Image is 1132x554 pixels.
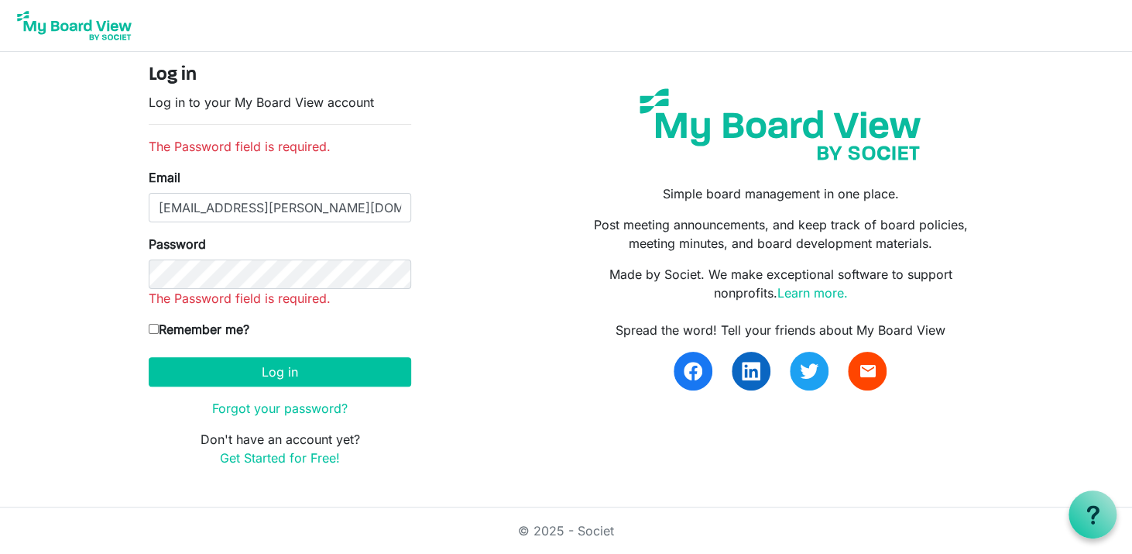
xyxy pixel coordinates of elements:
img: My Board View Logo [12,6,136,45]
a: © 2025 - Societ [518,523,614,539]
img: linkedin.svg [742,362,760,380]
input: Remember me? [149,324,159,334]
h4: Log in [149,64,411,87]
img: my-board-view-societ.svg [628,77,932,172]
img: twitter.svg [800,362,818,380]
li: The Password field is required. [149,137,411,156]
p: Made by Societ. We make exceptional software to support nonprofits. [578,265,983,302]
img: facebook.svg [684,362,702,380]
a: email [848,352,887,391]
p: Log in to your My Board View account [149,93,411,112]
p: Post meeting announcements, and keep track of board policies, meeting minutes, and board developm... [578,215,983,253]
div: Spread the word! Tell your friends about My Board View [578,321,983,339]
button: Log in [149,357,411,387]
p: Don't have an account yet? [149,430,411,467]
a: Forgot your password? [212,401,348,416]
label: Email [149,168,180,187]
label: Password [149,235,206,253]
a: Get Started for Free! [220,450,340,466]
p: Simple board management in one place. [578,184,983,203]
span: email [858,362,876,380]
label: Remember me? [149,320,249,339]
span: The Password field is required. [149,291,331,306]
a: Learn more. [777,285,847,301]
